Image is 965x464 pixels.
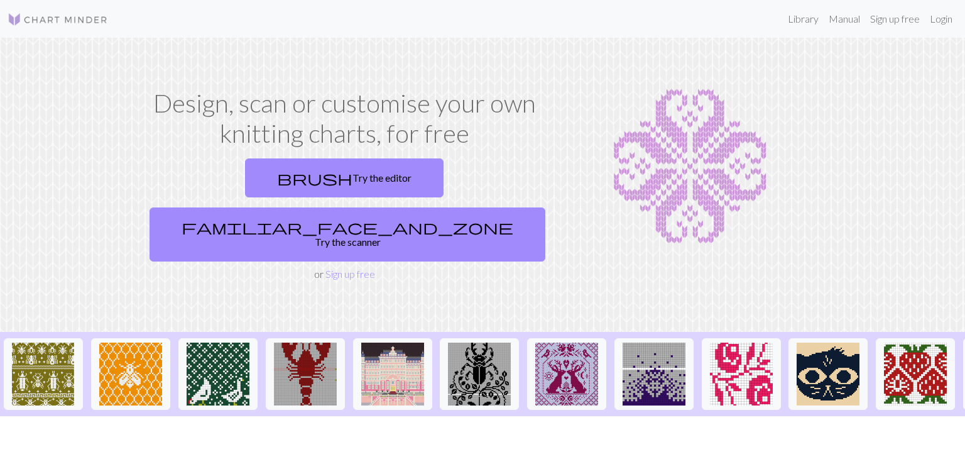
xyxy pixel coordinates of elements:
[178,367,258,378] a: Hat - Animals
[8,12,108,27] img: Logo
[4,367,83,378] a: Repeating bugs
[274,343,337,406] img: Copy of Copy of Lobster
[91,367,170,378] a: Mehiläinen
[440,367,519,378] a: stag beetle #1
[797,343,859,406] img: Mae
[99,343,162,406] img: Mehiläinen
[702,338,781,410] button: Flower
[535,343,598,406] img: Märtas
[325,268,375,280] a: Sign up free
[884,343,947,406] img: Strawberry socks
[448,343,511,406] img: stag beetle #1
[527,338,606,410] button: Märtas
[245,158,444,197] a: Try the editor
[277,169,352,187] span: brush
[527,367,606,378] a: Märtas
[4,338,83,410] button: Repeating bugs
[187,343,249,406] img: Hat - Animals
[559,88,821,245] img: Chart example
[440,338,519,410] button: stag beetle #1
[783,6,824,31] a: Library
[623,343,685,406] img: Copy of fade
[614,367,694,378] a: Copy of fade
[710,343,773,406] img: Flower
[266,338,345,410] button: Copy of Copy of Lobster
[925,6,957,31] a: Login
[353,338,432,410] button: Copy of Grand-Budapest-Hotel-Exterior.jpg
[824,6,865,31] a: Manual
[876,367,955,378] a: Strawberry socks
[178,338,258,410] button: Hat - Animals
[91,338,170,410] button: Mehiläinen
[266,367,345,378] a: Copy of Copy of Lobster
[361,343,424,406] img: Copy of Grand-Budapest-Hotel-Exterior.jpg
[702,367,781,378] a: Flower
[865,6,925,31] a: Sign up free
[614,338,694,410] button: Copy of fade
[12,343,75,406] img: Repeating bugs
[182,218,513,236] span: familiar_face_and_zone
[876,338,955,410] button: Strawberry socks
[150,207,545,262] a: Try the scanner
[788,367,868,378] a: Mae
[353,367,432,378] a: Copy of Grand-Budapest-Hotel-Exterior.jpg
[144,88,544,148] h1: Design, scan or customise your own knitting charts, for free
[144,153,544,282] div: or
[788,338,868,410] button: Mae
